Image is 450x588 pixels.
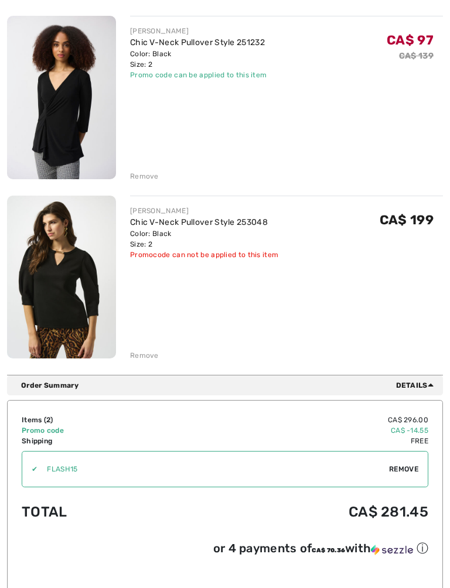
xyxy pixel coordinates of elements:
[371,545,413,555] img: Sezzle
[169,436,428,446] td: Free
[37,452,389,487] input: Promo code
[22,436,169,446] td: Shipping
[22,492,169,532] td: Total
[22,541,428,560] div: or 4 payments ofCA$ 70.36withSezzle Click to learn more about Sezzle
[380,212,434,228] span: CA$ 199
[21,380,438,391] div: Order Summary
[387,32,434,48] span: CA$ 97
[389,464,418,474] span: Remove
[130,49,267,70] div: Color: Black Size: 2
[169,425,428,436] td: CA$ -14.55
[130,171,159,182] div: Remove
[130,217,268,227] a: Chic V-Neck Pullover Style 253048
[130,206,278,216] div: [PERSON_NAME]
[130,350,159,361] div: Remove
[7,196,116,359] img: Chic V-Neck Pullover Style 253048
[130,26,267,36] div: [PERSON_NAME]
[7,16,116,179] img: Chic V-Neck Pullover Style 251232
[396,380,438,391] span: Details
[22,464,37,474] div: ✔
[169,492,428,532] td: CA$ 281.45
[22,425,169,436] td: Promo code
[213,541,428,556] div: or 4 payments of with
[169,415,428,425] td: CA$ 296.00
[312,547,345,554] span: CA$ 70.36
[130,70,267,80] div: Promo code can be applied to this item
[22,415,169,425] td: Items ( )
[130,37,265,47] a: Chic V-Neck Pullover Style 251232
[130,249,278,260] div: Promocode can not be applied to this item
[130,228,278,249] div: Color: Black Size: 2
[46,416,50,424] span: 2
[399,51,434,61] s: CA$ 139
